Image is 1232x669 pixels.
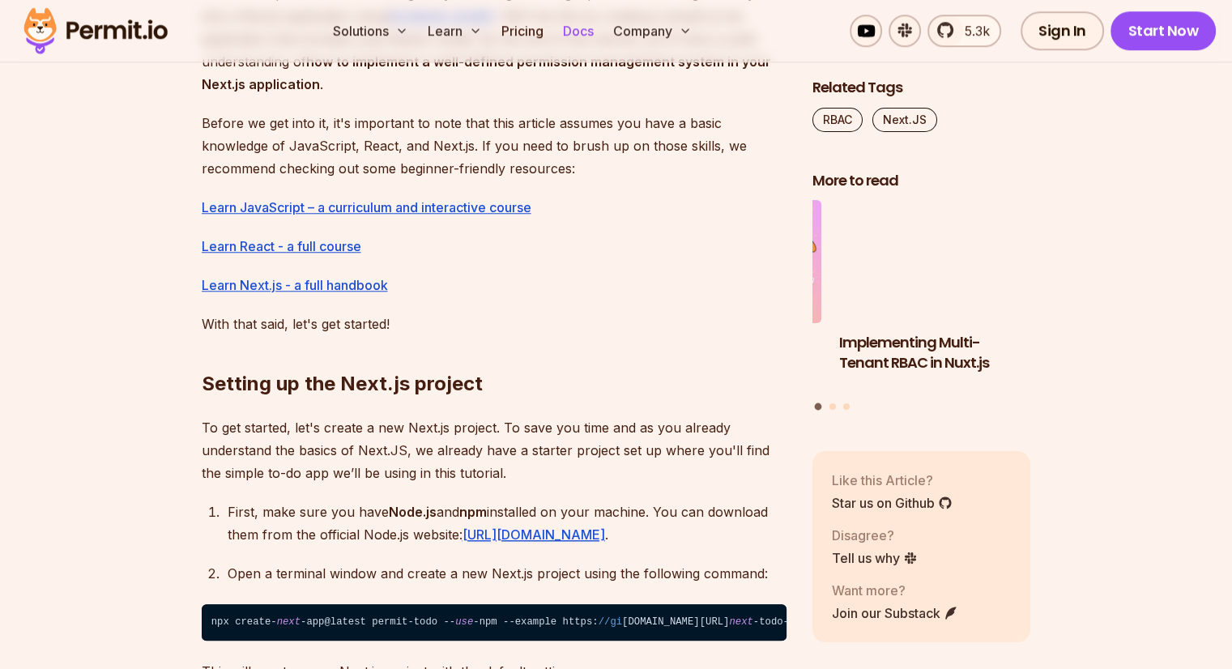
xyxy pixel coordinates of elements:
span: next [729,616,752,628]
a: 5.3k [927,15,1001,47]
p: Open a terminal window and create a new Next.js project using the following command: [228,562,787,585]
button: Company [607,15,698,47]
p: Want more? [832,581,958,600]
span: 5.3k [955,21,990,40]
code: npx create- -app@latest permit-todo -- -npm --example https: [DOMAIN_NAME][URL] -todo-starter -tu... [202,604,787,641]
p: With that said, let's get started! [202,313,787,335]
h3: Policy-Based Access Control (PBAC) Isn’t as Great as You Think [603,333,821,393]
a: Docs [556,15,600,47]
img: Policy-Based Access Control (PBAC) Isn’t as Great as You Think [603,201,821,324]
button: Go to slide 3 [843,403,850,410]
p: Like this Article? [832,471,953,490]
a: [URL][DOMAIN_NAME] [463,526,605,543]
li: 3 of 3 [603,201,821,394]
div: Posts [812,201,1031,413]
button: Learn [421,15,488,47]
a: Join our Substack [832,603,958,623]
p: To get started, let's create a new Next.js project. To save you time and as you already understan... [202,416,787,484]
a: Learn React - a full course [202,238,361,254]
strong: Node.js [389,504,437,520]
p: First, make sure you have and installed on your machine. You can download them from the official ... [228,501,787,546]
a: Sign In [1021,11,1104,50]
strong: how to implement a well-defined permission management system in your Next.js application [202,53,771,92]
a: RBAC [812,108,863,132]
a: Start Now [1111,11,1217,50]
a: Star us on Github [832,493,953,513]
a: Next.JS [872,108,937,132]
h2: Related Tags [812,78,1031,98]
h2: Setting up the Next.js project [202,306,787,397]
h3: Implementing Multi-Tenant RBAC in Nuxt.js [839,333,1058,373]
a: Learn JavaScript – a curriculum and interactive course [202,199,531,215]
span: use [455,616,473,628]
a: Implementing Multi-Tenant RBAC in Nuxt.jsImplementing Multi-Tenant RBAC in Nuxt.js [839,201,1058,394]
a: Pricing [495,15,550,47]
p: Before we get into it, it's important to note that this article assumes you have a basic knowledg... [202,112,787,180]
a: Learn Next.js - a full handbook [202,277,388,293]
img: Implementing Multi-Tenant RBAC in Nuxt.js [839,201,1058,324]
button: Go to slide 1 [815,403,822,411]
li: 1 of 3 [839,201,1058,394]
img: Permit logo [16,3,175,58]
button: Solutions [326,15,415,47]
button: Go to slide 2 [829,403,836,410]
h2: More to read [812,171,1031,191]
a: Tell us why [832,548,918,568]
span: //gi [599,616,622,628]
p: Disagree? [832,526,918,545]
strong: npm [459,504,487,520]
span: next [277,616,301,628]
